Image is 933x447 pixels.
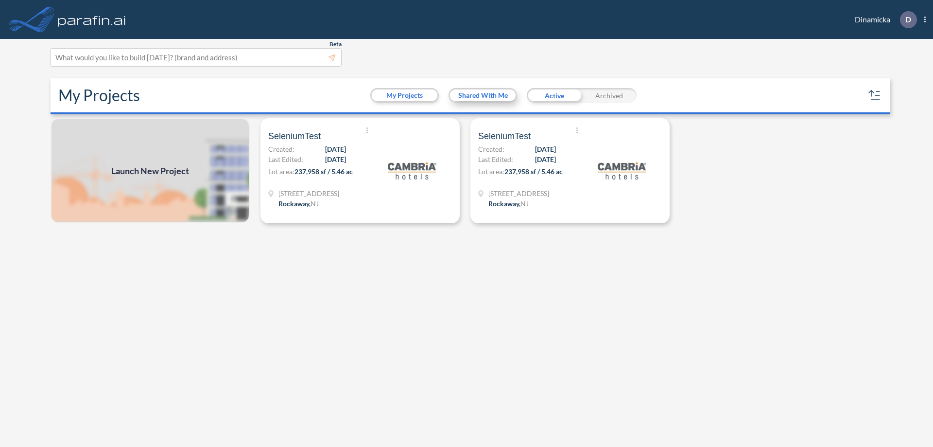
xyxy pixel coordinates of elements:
span: 321 Mt Hope Ave [278,188,339,198]
span: [DATE] [325,154,346,164]
span: 237,958 sf / 5.46 ac [504,167,563,176]
div: Rockaway, NJ [278,198,319,209]
span: Rockaway , [488,199,520,208]
span: SeleniumTest [478,130,531,142]
span: Launch New Project [111,164,189,178]
span: Lot area: [478,167,504,176]
button: sort [867,88,882,103]
span: Beta [329,40,342,48]
img: logo [56,10,128,29]
span: 321 Mt Hope Ave [488,188,549,198]
span: Created: [268,144,294,154]
span: Last Edited: [268,154,303,164]
span: NJ [311,199,319,208]
span: SeleniumTest [268,130,321,142]
span: [DATE] [325,144,346,154]
span: 237,958 sf / 5.46 ac [294,167,353,176]
span: Lot area: [268,167,294,176]
img: logo [598,146,646,195]
button: Shared With Me [450,89,516,101]
button: My Projects [372,89,437,101]
span: [DATE] [535,154,556,164]
span: Last Edited: [478,154,513,164]
p: D [905,15,911,24]
div: Dinamicka [840,11,926,28]
span: [DATE] [535,144,556,154]
div: Active [527,88,582,103]
div: Rockaway, NJ [488,198,529,209]
a: Launch New Project [51,118,250,223]
span: NJ [520,199,529,208]
h2: My Projects [58,86,140,105]
img: add [51,118,250,223]
span: Rockaway , [278,199,311,208]
img: logo [388,146,436,195]
div: Archived [582,88,637,103]
span: Created: [478,144,504,154]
